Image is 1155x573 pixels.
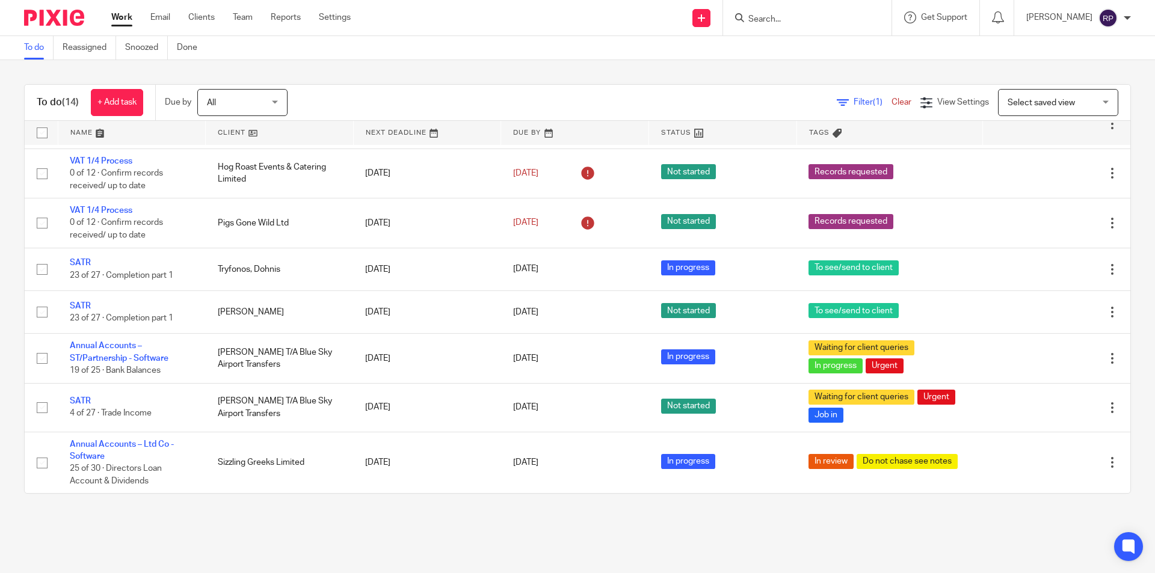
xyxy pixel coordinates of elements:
[661,399,716,414] span: Not started
[206,334,354,383] td: [PERSON_NAME] T/A Blue Sky Airport Transfers
[70,409,152,418] span: 4 of 27 · Trade Income
[125,36,168,60] a: Snoozed
[513,219,538,227] span: [DATE]
[319,11,351,23] a: Settings
[70,342,168,362] a: Annual Accounts – ST/Partnership - Software
[353,432,501,493] td: [DATE]
[111,11,132,23] a: Work
[661,349,715,364] span: In progress
[873,98,882,106] span: (1)
[70,219,163,240] span: 0 of 12 · Confirm records received/ up to date
[513,308,538,316] span: [DATE]
[70,259,91,267] a: SATR
[70,440,174,461] a: Annual Accounts – Ltd Co - Software
[513,169,538,177] span: [DATE]
[207,99,216,107] span: All
[808,390,914,405] span: Waiting for client queries
[1098,8,1118,28] img: svg%3E
[1008,99,1075,107] span: Select saved view
[661,454,715,469] span: In progress
[206,290,354,333] td: [PERSON_NAME]
[353,290,501,333] td: [DATE]
[661,164,716,179] span: Not started
[70,157,132,165] a: VAT 1/4 Process
[808,358,863,373] span: In progress
[24,10,84,26] img: Pixie
[808,214,893,229] span: Records requested
[70,465,162,486] span: 25 of 30 · Directors Loan Account & Dividends
[747,14,855,25] input: Search
[70,271,173,280] span: 23 of 27 · Completion part 1
[513,354,538,363] span: [DATE]
[661,260,715,275] span: In progress
[854,98,892,106] span: Filter
[917,390,955,405] span: Urgent
[921,13,967,22] span: Get Support
[206,432,354,493] td: Sizzling Greeks Limited
[24,36,54,60] a: To do
[188,11,215,23] a: Clients
[271,11,301,23] a: Reports
[857,454,958,469] span: Do not chase see notes
[892,98,911,106] a: Clear
[808,340,914,355] span: Waiting for client queries
[63,36,116,60] a: Reassigned
[150,11,170,23] a: Email
[206,383,354,432] td: [PERSON_NAME] T/A Blue Sky Airport Transfers
[70,302,91,310] a: SATR
[866,358,904,373] span: Urgent
[353,383,501,432] td: [DATE]
[513,403,538,412] span: [DATE]
[206,198,354,248] td: Pigs Gone Wild Ltd
[513,458,538,467] span: [DATE]
[70,206,132,215] a: VAT 1/4 Process
[353,248,501,290] td: [DATE]
[62,97,79,107] span: (14)
[808,164,893,179] span: Records requested
[353,198,501,248] td: [DATE]
[809,129,830,136] span: Tags
[1026,11,1092,23] p: [PERSON_NAME]
[513,265,538,274] span: [DATE]
[353,149,501,198] td: [DATE]
[808,454,854,469] span: In review
[165,96,191,108] p: Due by
[70,366,161,375] span: 19 of 25 · Bank Balances
[70,169,163,190] span: 0 of 12 · Confirm records received/ up to date
[808,303,899,318] span: To see/send to client
[70,314,173,322] span: 23 of 27 · Completion part 1
[808,408,843,423] span: Job in
[661,303,716,318] span: Not started
[37,96,79,109] h1: To do
[206,248,354,290] td: Tryfonos, Dohnis
[91,89,143,116] a: + Add task
[177,36,206,60] a: Done
[233,11,253,23] a: Team
[661,214,716,229] span: Not started
[206,149,354,198] td: Hog Roast Events & Catering Limited
[808,260,899,275] span: To see/send to client
[70,397,91,405] a: SATR
[353,334,501,383] td: [DATE]
[937,98,989,106] span: View Settings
